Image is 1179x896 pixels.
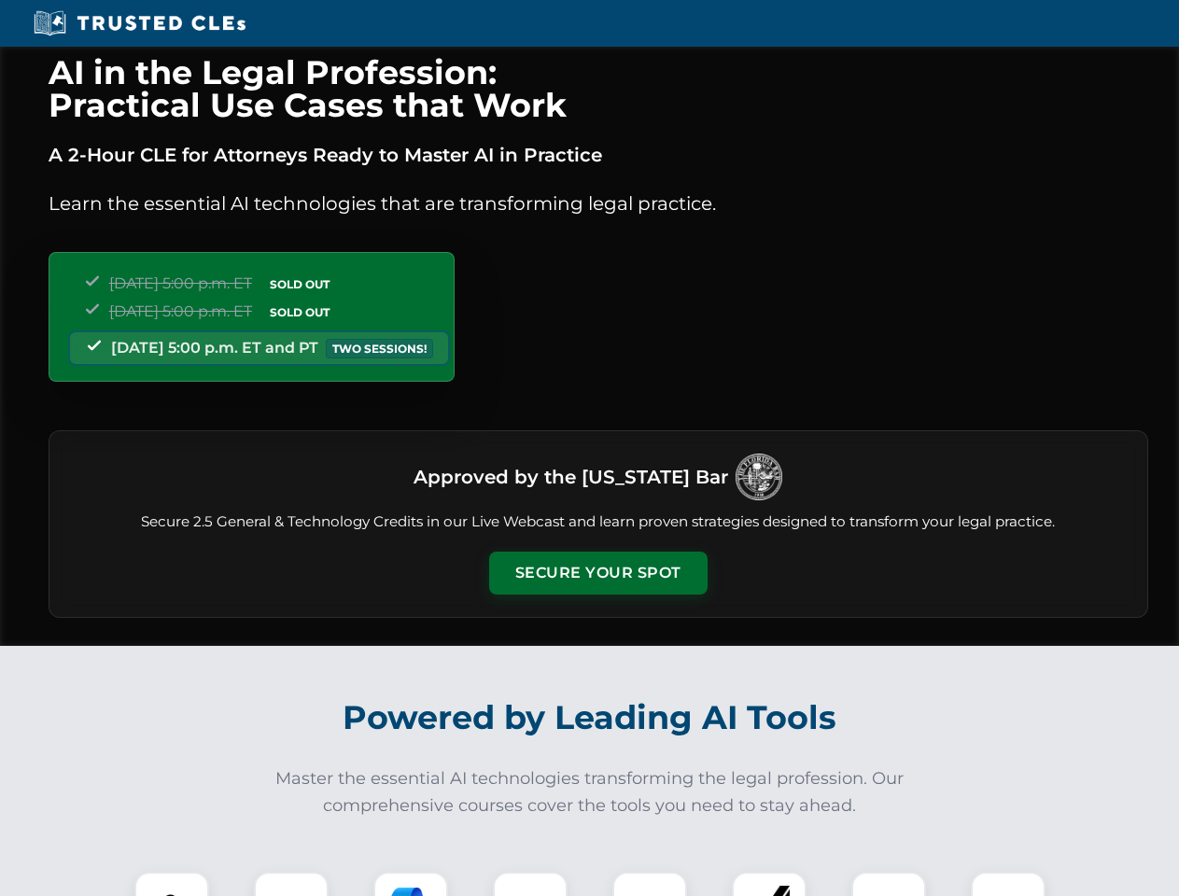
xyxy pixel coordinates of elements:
span: [DATE] 5:00 p.m. ET [109,274,252,292]
span: SOLD OUT [263,302,336,322]
h2: Powered by Leading AI Tools [73,685,1107,750]
p: Secure 2.5 General & Technology Credits in our Live Webcast and learn proven strategies designed ... [72,511,1125,533]
p: Master the essential AI technologies transforming the legal profession. Our comprehensive courses... [263,765,917,819]
p: Learn the essential AI technologies that are transforming legal practice. [49,189,1148,218]
h1: AI in the Legal Profession: Practical Use Cases that Work [49,56,1148,121]
span: [DATE] 5:00 p.m. ET [109,302,252,320]
span: SOLD OUT [263,274,336,294]
p: A 2-Hour CLE for Attorneys Ready to Master AI in Practice [49,140,1148,170]
img: Trusted CLEs [28,9,251,37]
img: Logo [736,454,782,500]
h3: Approved by the [US_STATE] Bar [414,460,728,494]
button: Secure Your Spot [489,552,708,595]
